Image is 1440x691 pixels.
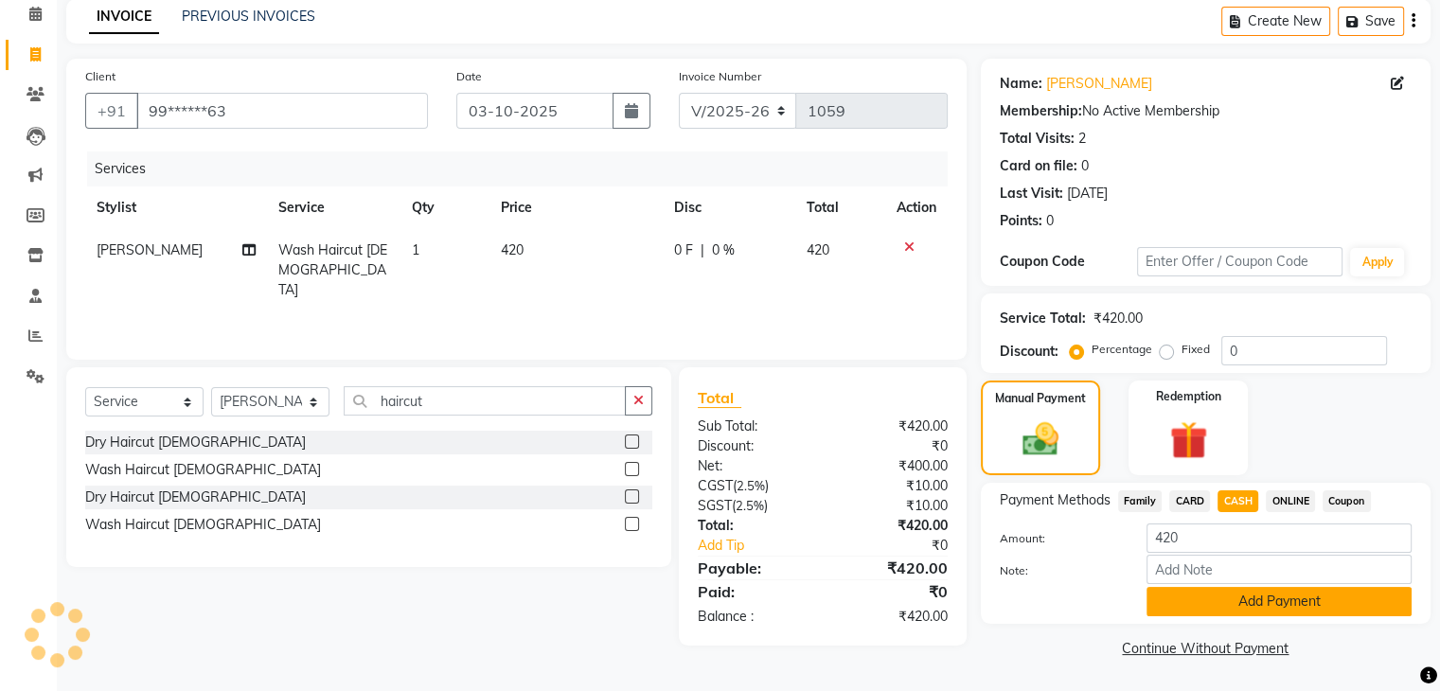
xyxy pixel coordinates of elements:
[1000,101,1412,121] div: No Active Membership
[712,240,735,260] span: 0 %
[85,487,306,507] div: Dry Haircut [DEMOGRAPHIC_DATA]
[684,607,823,627] div: Balance :
[1081,156,1089,176] div: 0
[1218,490,1258,512] span: CASH
[985,639,1427,659] a: Continue Without Payment
[663,186,795,229] th: Disc
[736,498,764,513] span: 2.5%
[1000,342,1058,362] div: Discount:
[1182,341,1210,358] label: Fixed
[456,68,482,85] label: Date
[85,186,267,229] th: Stylist
[1046,211,1054,231] div: 0
[1000,252,1137,272] div: Coupon Code
[87,151,962,186] div: Services
[698,388,741,408] span: Total
[1147,587,1412,616] button: Add Payment
[1000,156,1077,176] div: Card on file:
[1156,388,1221,405] label: Redemption
[823,436,962,456] div: ₹0
[823,496,962,516] div: ₹10.00
[986,562,1132,579] label: Note:
[684,516,823,536] div: Total:
[85,93,138,129] button: +91
[412,241,419,258] span: 1
[823,580,962,603] div: ₹0
[400,186,489,229] th: Qty
[344,386,626,416] input: Search or Scan
[684,580,823,603] div: Paid:
[1046,74,1152,94] a: [PERSON_NAME]
[1092,341,1152,358] label: Percentage
[1221,7,1330,36] button: Create New
[136,93,428,129] input: Search by Name/Mobile/Email/Code
[684,416,823,436] div: Sub Total:
[267,186,400,229] th: Service
[1000,309,1086,328] div: Service Total:
[737,478,765,493] span: 2.5%
[684,557,823,579] div: Payable:
[1000,184,1063,204] div: Last Visit:
[845,536,961,556] div: ₹0
[1078,129,1086,149] div: 2
[1000,211,1042,231] div: Points:
[278,241,387,298] span: Wash Haircut [DEMOGRAPHIC_DATA]
[97,241,203,258] span: [PERSON_NAME]
[823,476,962,496] div: ₹10.00
[85,460,321,480] div: Wash Haircut [DEMOGRAPHIC_DATA]
[85,433,306,452] div: Dry Haircut [DEMOGRAPHIC_DATA]
[489,186,663,229] th: Price
[85,515,321,535] div: Wash Haircut [DEMOGRAPHIC_DATA]
[1147,555,1412,584] input: Add Note
[1158,416,1219,464] img: _gift.svg
[823,416,962,436] div: ₹420.00
[1323,490,1371,512] span: Coupon
[1011,418,1070,460] img: _cash.svg
[795,186,885,229] th: Total
[674,240,693,260] span: 0 F
[823,516,962,536] div: ₹420.00
[1067,184,1108,204] div: [DATE]
[1147,523,1412,553] input: Amount
[698,477,733,494] span: CGST
[885,186,948,229] th: Action
[1000,101,1082,121] div: Membership:
[1118,490,1163,512] span: Family
[823,557,962,579] div: ₹420.00
[1350,248,1404,276] button: Apply
[679,68,761,85] label: Invoice Number
[807,241,829,258] span: 420
[1266,490,1315,512] span: ONLINE
[684,536,845,556] a: Add Tip
[182,8,315,25] a: PREVIOUS INVOICES
[1000,490,1111,510] span: Payment Methods
[684,436,823,456] div: Discount:
[85,68,116,85] label: Client
[1169,490,1210,512] span: CARD
[1137,247,1343,276] input: Enter Offer / Coupon Code
[1000,129,1075,149] div: Total Visits:
[986,530,1132,547] label: Amount:
[684,476,823,496] div: ( )
[701,240,704,260] span: |
[684,496,823,516] div: ( )
[501,241,524,258] span: 420
[698,497,732,514] span: SGST
[1093,309,1143,328] div: ₹420.00
[823,456,962,476] div: ₹400.00
[1338,7,1404,36] button: Save
[1000,74,1042,94] div: Name:
[995,390,1086,407] label: Manual Payment
[823,607,962,627] div: ₹420.00
[684,456,823,476] div: Net:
